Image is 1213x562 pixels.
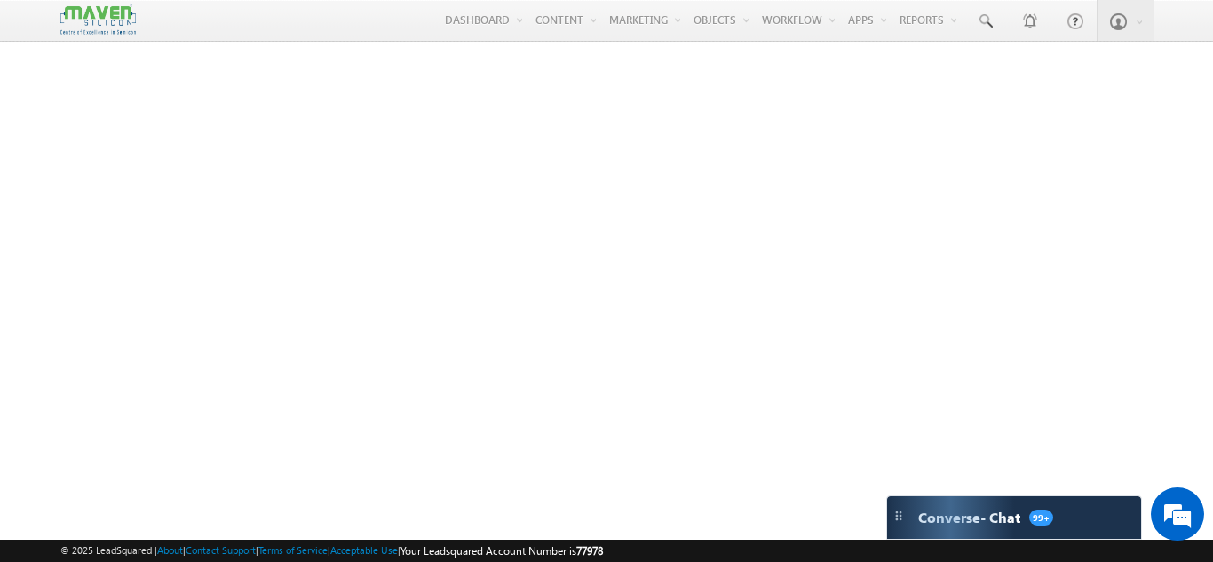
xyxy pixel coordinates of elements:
span: © 2025 LeadSquared | | | | | [60,542,603,559]
a: Terms of Service [258,544,328,556]
span: Your Leadsquared Account Number is [400,544,603,558]
img: carter-drag [892,509,906,523]
a: Contact Support [186,544,256,556]
img: Custom Logo [60,4,135,36]
span: 77978 [576,544,603,558]
a: About [157,544,183,556]
span: Converse - Chat [918,510,1020,526]
a: Acceptable Use [330,544,398,556]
